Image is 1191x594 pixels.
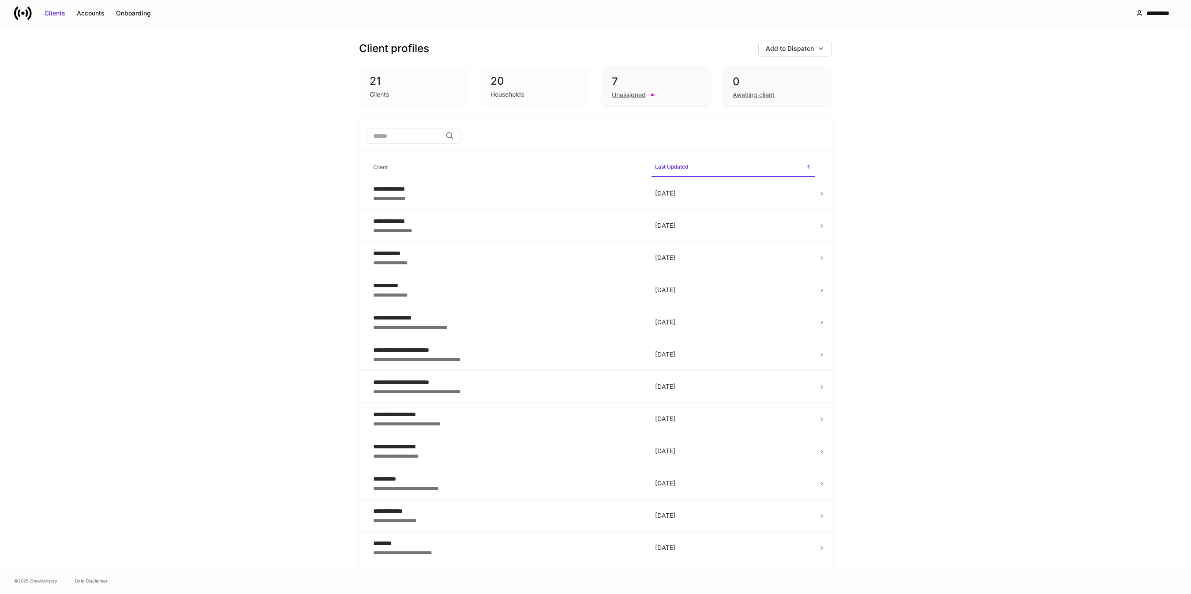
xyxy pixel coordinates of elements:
div: Awaiting client [733,90,775,99]
p: [DATE] [655,382,811,391]
h3: Client profiles [359,41,429,56]
a: Data Disclaimer [75,577,108,584]
div: Clients [45,9,65,18]
p: [DATE] [655,318,811,327]
div: 20 [491,74,580,88]
div: Clients [370,90,389,99]
button: Add to Dispatch [758,41,832,56]
span: © 2025 OneAdvisory [14,577,57,584]
button: Clients [39,6,71,20]
p: [DATE] [655,189,811,198]
h6: Last Updated [655,162,688,171]
p: [DATE] [655,414,811,423]
p: [DATE] [655,350,811,359]
div: Households [491,90,524,99]
p: [DATE] [655,253,811,262]
div: Add to Dispatch [766,44,814,53]
button: Onboarding [110,6,157,20]
div: 0Awaiting client [722,67,832,107]
div: 0 [733,75,821,89]
div: 21 [370,74,459,88]
p: [DATE] [655,286,811,294]
span: Client [370,158,644,177]
div: Accounts [77,9,105,18]
button: Accounts [71,6,110,20]
div: 7Unassigned [601,67,711,107]
p: [DATE] [655,511,811,520]
p: [DATE] [655,447,811,455]
h6: Client [373,163,388,171]
p: [DATE] [655,543,811,552]
p: [DATE] [655,221,811,230]
p: [DATE] [655,479,811,488]
div: Unassigned [612,90,646,99]
div: 7 [612,75,700,89]
span: Last Updated [652,158,815,177]
div: Onboarding [116,9,151,18]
